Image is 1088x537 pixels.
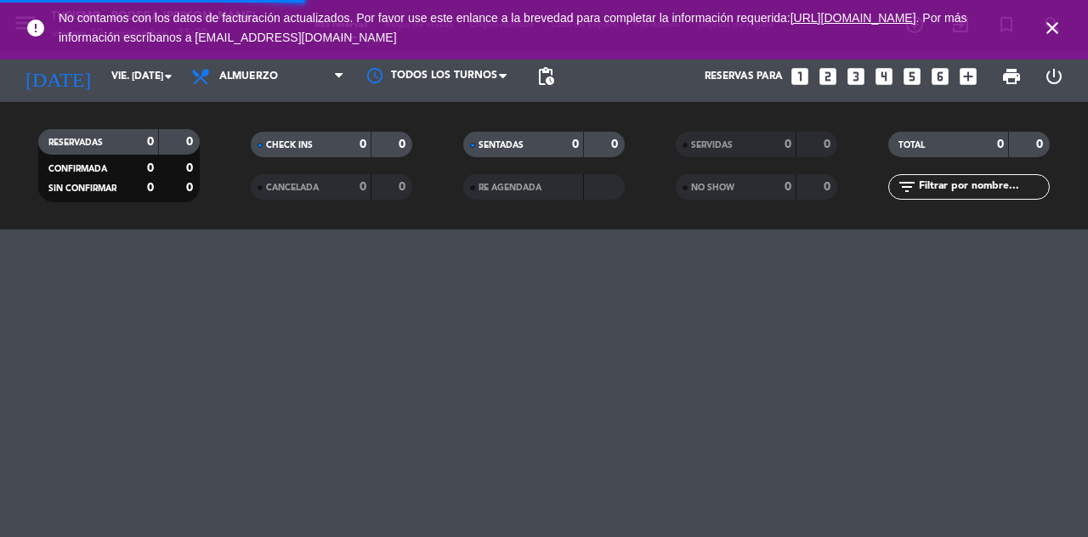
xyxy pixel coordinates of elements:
span: SERVIDAS [691,141,733,150]
strong: 0 [611,138,621,150]
strong: 0 [186,136,196,148]
span: CHECK INS [266,141,313,150]
i: looks_5 [901,65,923,88]
i: arrow_drop_down [158,66,178,87]
strong: 0 [399,138,409,150]
input: Filtrar por nombre... [917,178,1049,196]
i: power_settings_new [1044,66,1064,87]
a: [URL][DOMAIN_NAME] [790,11,916,25]
span: TOTAL [898,141,925,150]
i: looks_4 [873,65,895,88]
strong: 0 [1036,138,1046,150]
strong: 0 [186,182,196,194]
strong: 0 [360,181,366,193]
i: [DATE] [13,58,103,95]
span: print [1001,66,1022,87]
span: pending_actions [535,66,556,87]
div: LOG OUT [1033,51,1075,102]
i: looks_two [817,65,839,88]
strong: 0 [572,138,579,150]
span: No contamos con los datos de facturación actualizados. Por favor use este enlance a la brevedad p... [59,11,966,44]
strong: 0 [186,162,196,174]
a: . Por más información escríbanos a [EMAIL_ADDRESS][DOMAIN_NAME] [59,11,966,44]
i: filter_list [897,177,917,197]
span: SIN CONFIRMAR [48,184,116,193]
strong: 0 [824,181,834,193]
i: looks_one [789,65,811,88]
span: RESERVADAS [48,138,103,147]
strong: 0 [360,138,366,150]
span: NO SHOW [691,184,734,192]
span: Reservas para [705,71,783,82]
strong: 0 [785,138,791,150]
span: Almuerzo [219,71,278,82]
strong: 0 [824,138,834,150]
i: add_box [957,65,979,88]
strong: 0 [147,136,154,148]
i: error [25,18,46,38]
span: RE AGENDADA [479,184,541,192]
i: close [1042,18,1062,38]
span: CANCELADA [266,184,319,192]
span: SENTADAS [479,141,524,150]
strong: 0 [147,162,154,174]
i: looks_6 [929,65,951,88]
strong: 0 [997,138,1004,150]
strong: 0 [147,182,154,194]
i: looks_3 [845,65,867,88]
span: CONFIRMADA [48,165,107,173]
strong: 0 [785,181,791,193]
strong: 0 [399,181,409,193]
